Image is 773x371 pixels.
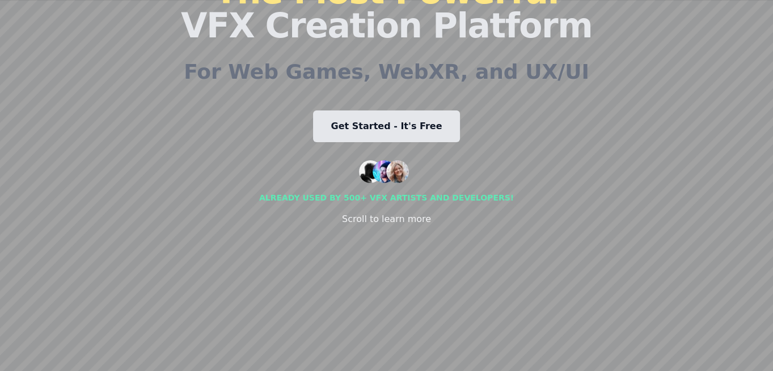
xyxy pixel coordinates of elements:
img: customer 3 [386,160,409,183]
div: Scroll to learn more [342,212,431,226]
h2: For Web Games, WebXR, and UX/UI [184,61,589,83]
a: Get Started - It's Free [313,110,461,142]
img: customer 1 [359,160,382,183]
div: Already used by 500+ vfx artists and developers! [259,192,514,203]
img: customer 2 [373,160,395,183]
